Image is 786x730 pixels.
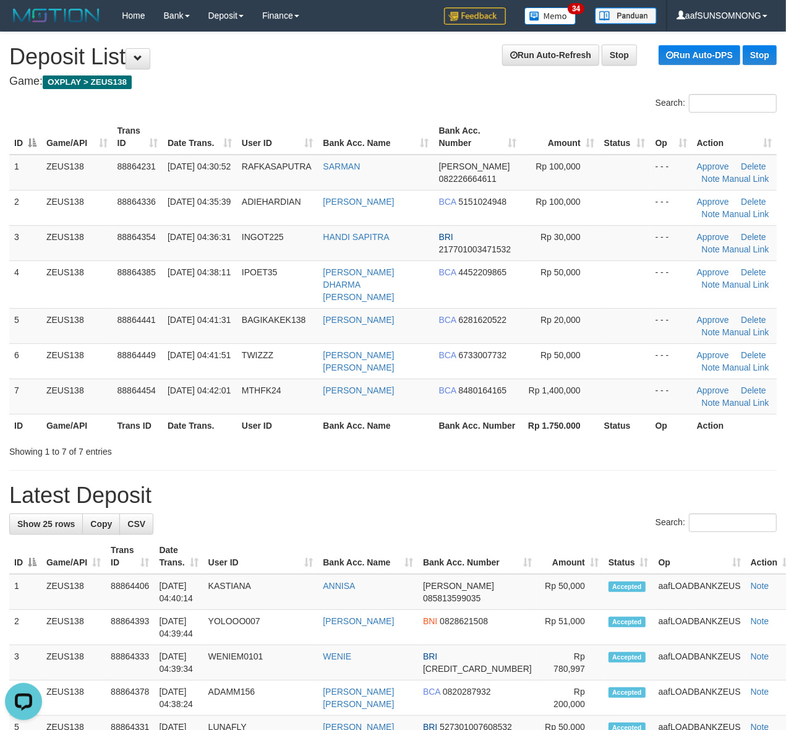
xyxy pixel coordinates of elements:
[741,385,766,395] a: Delete
[741,350,766,360] a: Delete
[168,350,231,360] span: [DATE] 04:41:51
[323,687,394,709] a: [PERSON_NAME] [PERSON_NAME]
[242,267,278,277] span: IPOET35
[117,315,156,325] span: 88864441
[168,197,231,207] span: [DATE] 04:35:39
[237,119,318,155] th: User ID: activate to sort column ascending
[41,414,113,437] th: Game/API
[651,155,692,191] td: - - -
[41,343,113,379] td: ZEUS138
[154,610,203,645] td: [DATE] 04:39:44
[697,267,729,277] a: Approve
[242,385,281,395] span: MTHFK24
[743,45,777,65] a: Stop
[154,574,203,610] td: [DATE] 04:40:14
[117,385,156,395] span: 88864454
[242,161,312,171] span: RAFKASAPUTRA
[537,539,604,574] th: Amount: activate to sort column ascending
[418,539,537,574] th: Bank Acc. Number: activate to sort column ascending
[163,414,237,437] th: Date Trans.
[117,232,156,242] span: 88864354
[654,645,746,681] td: aafLOADBANKZEUS
[458,350,506,360] span: Copy 6733007732 to clipboard
[651,119,692,155] th: Op: activate to sort column ascending
[434,119,522,155] th: Bank Acc. Number: activate to sort column ascending
[599,414,651,437] th: Status
[702,280,720,290] a: Note
[439,197,456,207] span: BCA
[154,645,203,681] td: [DATE] 04:39:34
[41,308,113,343] td: ZEUS138
[609,652,646,663] span: Accepted
[697,315,729,325] a: Approve
[117,161,156,171] span: 88864231
[599,119,651,155] th: Status: activate to sort column ascending
[609,687,646,698] span: Accepted
[9,155,41,191] td: 1
[117,267,156,277] span: 88864385
[524,7,576,25] img: Button%20Memo.svg
[323,350,394,372] a: [PERSON_NAME] [PERSON_NAME]
[113,414,163,437] th: Trans ID
[41,610,106,645] td: ZEUS138
[702,363,720,372] a: Note
[323,651,351,661] a: WENIE
[237,414,318,437] th: User ID
[242,232,284,242] span: INGOT225
[651,343,692,379] td: - - -
[203,610,318,645] td: YOLOOO007
[423,581,494,591] span: [PERSON_NAME]
[654,574,746,610] td: aafLOADBANKZEUS
[9,645,41,681] td: 3
[540,232,581,242] span: Rp 30,000
[656,513,777,532] label: Search:
[458,267,506,277] span: Copy 4452209865 to clipboard
[741,267,766,277] a: Delete
[439,350,456,360] span: BCA
[423,687,440,697] span: BCA
[17,519,75,529] span: Show 25 rows
[127,519,145,529] span: CSV
[106,681,154,716] td: 88864378
[651,260,692,308] td: - - -
[537,681,604,716] td: Rp 200,000
[697,232,729,242] a: Approve
[751,616,769,626] a: Note
[654,681,746,716] td: aafLOADBANKZEUS
[203,645,318,681] td: WENIEM0101
[41,379,113,414] td: ZEUS138
[722,209,769,219] a: Manual Link
[106,610,154,645] td: 88864393
[43,75,132,89] span: OXPLAY > ZEUS138
[323,197,394,207] a: [PERSON_NAME]
[9,225,41,260] td: 3
[537,645,604,681] td: Rp 780,997
[423,664,532,674] span: Copy 343401042797536 to clipboard
[458,197,506,207] span: Copy 5151024948 to clipboard
[722,363,769,372] a: Manual Link
[458,315,506,325] span: Copy 6281620522 to clipboard
[654,610,746,645] td: aafLOADBANKZEUS
[90,519,112,529] span: Copy
[692,119,777,155] th: Action: activate to sort column ascending
[9,45,777,69] h1: Deposit List
[82,513,120,535] a: Copy
[540,267,581,277] span: Rp 50,000
[106,645,154,681] td: 88864333
[9,483,777,508] h1: Latest Deposit
[163,119,237,155] th: Date Trans.: activate to sort column ascending
[9,414,41,437] th: ID
[318,414,434,437] th: Bank Acc. Name
[741,315,766,325] a: Delete
[9,75,777,88] h4: Game:
[439,315,456,325] span: BCA
[242,315,306,325] span: BAGIKAKEK138
[536,161,580,171] span: Rp 100,000
[522,119,599,155] th: Amount: activate to sort column ascending
[595,7,657,24] img: panduan.png
[154,539,203,574] th: Date Trans.: activate to sort column ascending
[9,6,103,25] img: MOTION_logo.png
[651,308,692,343] td: - - -
[439,244,511,254] span: Copy 217701003471532 to clipboard
[692,414,777,437] th: Action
